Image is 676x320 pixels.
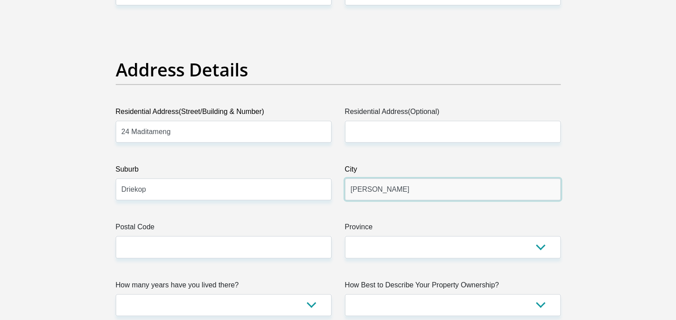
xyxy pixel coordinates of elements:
[116,59,561,80] h2: Address Details
[116,164,332,178] label: Suburb
[345,121,561,143] input: Address line 2 (Optional)
[345,222,561,236] label: Province
[116,106,332,121] label: Residential Address(Street/Building & Number)
[345,294,561,316] select: Please select a value
[116,280,332,294] label: How many years have you lived there?
[116,222,332,236] label: Postal Code
[116,236,332,258] input: Postal Code
[116,178,332,200] input: Suburb
[345,280,561,294] label: How Best to Describe Your Property Ownership?
[116,121,332,143] input: Valid residential address
[345,178,561,200] input: City
[345,236,561,258] select: Please Select a Province
[345,164,561,178] label: City
[345,106,561,121] label: Residential Address(Optional)
[116,294,332,316] select: Please select a value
